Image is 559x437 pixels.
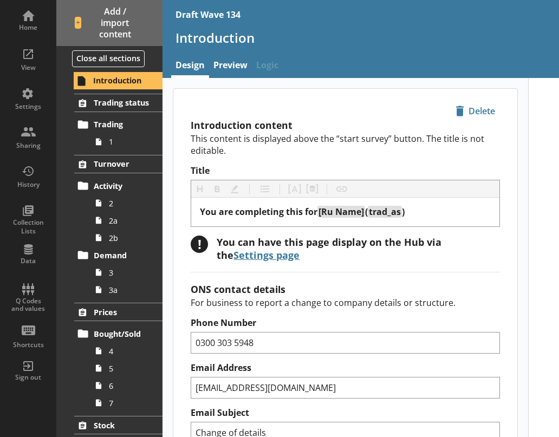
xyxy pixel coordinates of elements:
span: Activity [94,181,151,191]
a: Activity [74,177,162,194]
label: Email Address [191,362,500,374]
li: Activity22a2b [79,177,162,246]
div: Title [200,206,491,218]
div: Shortcuts [9,341,47,349]
li: PricesBought/Sold4567 [56,303,162,412]
span: 3 [109,268,151,278]
li: Trading1 [79,116,162,151]
a: Design [171,55,209,78]
span: Turnover [94,159,151,169]
label: Title [191,165,500,177]
span: 2 [109,198,151,208]
li: Trading statusTrading1 [56,94,162,151]
a: Bought/Sold [74,325,162,342]
span: Logic [252,55,283,78]
span: ( [365,206,368,218]
a: Stock [74,416,162,434]
span: 4 [109,346,151,356]
span: Trading status [94,97,151,108]
a: 2a [91,212,162,229]
div: You can have this page display on the Hub via the [217,236,500,262]
a: Prices [74,303,162,321]
span: ) [402,206,405,218]
div: History [9,180,47,189]
h2: Introduction content [191,119,500,132]
span: You are completing this for [200,206,317,218]
a: 2b [91,229,162,246]
span: 7 [109,398,151,408]
a: 2 [91,194,162,212]
button: Delete [451,102,500,120]
span: 2a [109,216,151,226]
span: Introduction [93,75,151,86]
span: Demand [94,250,151,260]
a: 7 [91,394,162,412]
span: 3a [109,285,151,295]
h2: ONS contact details [191,283,500,296]
span: Bought/Sold [94,329,151,339]
a: Preview [209,55,252,78]
div: Sharing [9,141,47,150]
div: View [9,63,47,72]
a: Demand [74,246,162,264]
div: Collection Lists [9,218,47,235]
a: Introduction [74,72,162,89]
li: Demand33a [79,246,162,298]
a: Settings page [233,249,300,262]
label: Phone Number [191,317,500,329]
span: Add / import content [75,6,145,40]
span: [Ru Name] [318,206,364,218]
a: Trading [74,116,162,133]
span: 2b [109,233,151,243]
div: Draft Wave 134 [175,9,240,21]
button: Close all sections [72,50,145,67]
div: ! [191,236,208,253]
p: For business to report a change to company details or structure. [191,297,500,309]
span: trad_as [369,206,401,218]
span: 6 [109,381,151,391]
span: Prices [94,307,151,317]
span: 1 [109,136,151,147]
span: 5 [109,363,151,374]
span: Trading [94,119,151,129]
a: Turnover [74,155,162,173]
div: Q Codes and values [9,297,47,313]
a: 3 [91,264,162,281]
a: 4 [91,342,162,360]
li: TurnoverActivity22a2bDemand33a [56,155,162,298]
label: Email Subject [191,407,500,419]
a: 3a [91,281,162,298]
a: 6 [91,377,162,394]
a: Trading status [74,94,162,112]
li: Bought/Sold4567 [79,325,162,412]
div: Sign out [9,373,47,382]
div: Home [9,23,47,32]
a: 5 [91,360,162,377]
div: Data [9,257,47,265]
div: Settings [9,102,47,111]
p: This content is displayed above the “start survey” button. The title is not editable. [191,133,500,156]
span: Stock [94,420,151,431]
a: 1 [91,133,162,151]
